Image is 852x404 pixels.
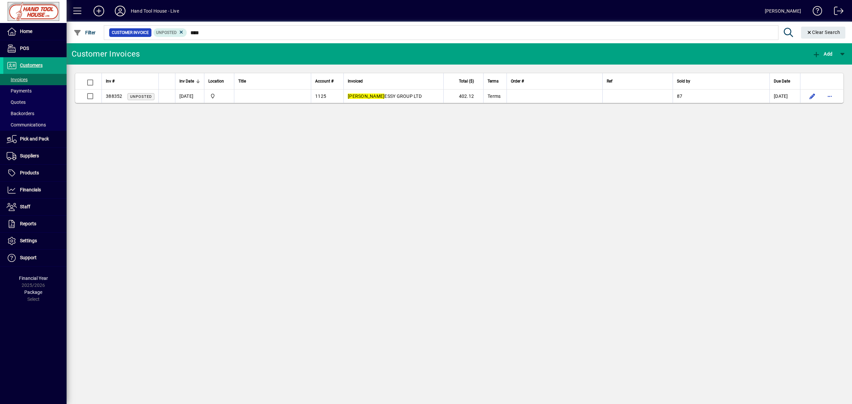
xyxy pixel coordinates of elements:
[175,90,204,103] td: [DATE]
[20,29,32,34] span: Home
[3,216,67,232] a: Reports
[208,78,224,85] span: Location
[607,78,612,85] span: Ref
[7,111,34,116] span: Backorders
[607,78,669,85] div: Ref
[774,78,796,85] div: Due Date
[812,51,832,57] span: Add
[20,63,43,68] span: Customers
[7,77,28,82] span: Invoices
[72,49,140,59] div: Customer Invoices
[179,78,194,85] span: Inv Date
[808,1,822,23] a: Knowledge Base
[801,27,846,39] button: Clear
[3,119,67,130] a: Communications
[19,276,48,281] span: Financial Year
[7,88,32,94] span: Payments
[448,78,480,85] div: Total ($)
[74,30,96,35] span: Filter
[811,48,834,60] button: Add
[511,78,598,85] div: Order #
[106,78,114,85] span: Inv #
[20,170,39,175] span: Products
[20,187,41,192] span: Financials
[112,29,149,36] span: Customer Invoice
[3,40,67,57] a: POS
[3,74,67,85] a: Invoices
[3,148,67,164] a: Suppliers
[677,78,765,85] div: Sold by
[208,93,230,100] span: Frankton
[3,182,67,198] a: Financials
[677,94,683,99] span: 87
[3,131,67,147] a: Pick and Pack
[156,30,177,35] span: Unposted
[72,27,98,39] button: Filter
[3,85,67,97] a: Payments
[24,290,42,295] span: Package
[3,108,67,119] a: Backorders
[3,199,67,215] a: Staff
[348,78,439,85] div: Invoiced
[179,78,200,85] div: Inv Date
[20,255,37,260] span: Support
[806,30,840,35] span: Clear Search
[3,250,67,266] a: Support
[443,90,483,103] td: 402.12
[315,78,339,85] div: Account #
[7,100,26,105] span: Quotes
[20,221,36,226] span: Reports
[106,94,122,99] span: 388352
[488,78,499,85] span: Terms
[3,97,67,108] a: Quotes
[677,78,690,85] span: Sold by
[238,78,307,85] div: Title
[488,94,501,99] span: Terms
[153,28,187,37] mat-chip: Customer Invoice Status: Unposted
[131,6,179,16] div: Hand Tool House - Live
[3,23,67,40] a: Home
[315,78,333,85] span: Account #
[511,78,524,85] span: Order #
[774,78,790,85] span: Due Date
[106,78,154,85] div: Inv #
[829,1,844,23] a: Logout
[348,94,422,99] span: ESSY GROUP LTD
[208,78,230,85] div: Location
[3,233,67,249] a: Settings
[824,91,835,101] button: More options
[765,6,801,16] div: [PERSON_NAME]
[3,165,67,181] a: Products
[7,122,46,127] span: Communications
[238,78,246,85] span: Title
[109,5,131,17] button: Profile
[130,95,152,99] span: Unposted
[88,5,109,17] button: Add
[20,46,29,51] span: POS
[348,78,363,85] span: Invoiced
[20,136,49,141] span: Pick and Pack
[20,204,30,209] span: Staff
[769,90,800,103] td: [DATE]
[20,238,37,243] span: Settings
[348,94,384,99] em: [PERSON_NAME]
[315,94,326,99] span: 1125
[20,153,39,158] span: Suppliers
[807,91,818,101] button: Edit
[459,78,474,85] span: Total ($)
